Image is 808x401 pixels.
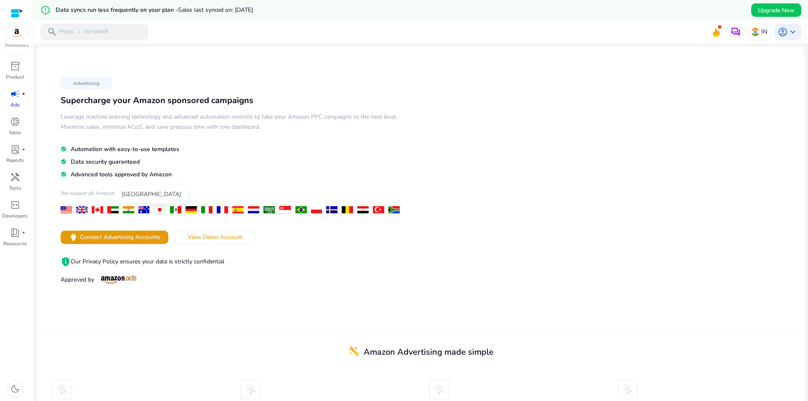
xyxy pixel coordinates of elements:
mat-icon: check_circle [61,146,66,153]
p: Product [6,73,24,81]
span: inventory_2 [10,61,20,71]
h5: Data syncs run less frequently on your plan - [56,7,253,14]
span: / [75,27,83,37]
span: fiber_manual_record [22,148,25,151]
span: fiber_manual_record [22,231,25,234]
span: handyman [10,172,20,182]
p: IN [761,24,767,39]
div: [GEOGRAPHIC_DATA] [115,186,188,203]
span: Amazon Advertising made simple [364,346,494,358]
span: search [47,27,57,37]
p: Advertising [61,77,112,89]
mat-icon: privacy_tip [61,257,71,267]
mat-icon: error_outline [40,5,50,15]
span: campaign [10,89,20,99]
p: Developers [2,212,28,220]
button: powerConnect Advertising Accounts [61,231,168,244]
p: Resources [3,240,27,247]
span: lab_profile [10,144,20,154]
button: View Demo Account [175,231,255,244]
img: in.svg [751,28,760,36]
h4: We support all Amazon geographies: [61,190,404,203]
span: Automation with easy-to-use templates [71,145,179,153]
span: fiber_manual_record [22,92,25,96]
p: Approved by [61,275,404,284]
mat-icon: check_circle [61,158,66,165]
p: Reports [6,157,24,164]
span: keyboard_arrow_down [788,27,798,37]
p: Press to search [59,27,109,37]
img: amazon.svg [5,27,28,39]
span: account_circle [778,27,788,37]
span: View Demo Account [188,233,242,242]
p: Sales [9,129,21,136]
span: Data security guaranteed [71,158,140,166]
h5: Leverage machine learning technology and advanced automation controls to take your Amazon PPC cam... [61,112,404,132]
p: Ads [11,101,20,109]
span: donut_small [10,117,20,127]
button: Upgrade Now [751,3,801,17]
p: Tools [9,184,21,192]
span: Sales last synced on: [DATE] [178,6,253,14]
span: Upgrade Now [758,6,795,15]
span: Advanced tools approved by Amazon [71,170,172,178]
p: Our Privacy Policy ensures your data is strictly confidential [61,257,404,267]
p: Marketplace [5,42,29,49]
span: dark_mode [10,384,20,394]
h3: Supercharge your Amazon sponsored campaigns [61,96,404,106]
span: book_4 [10,228,20,238]
span: code_blocks [10,200,20,210]
span: power [69,232,78,242]
mat-icon: check_circle [61,171,66,178]
span: Connect Advertising Accounts [80,233,160,242]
